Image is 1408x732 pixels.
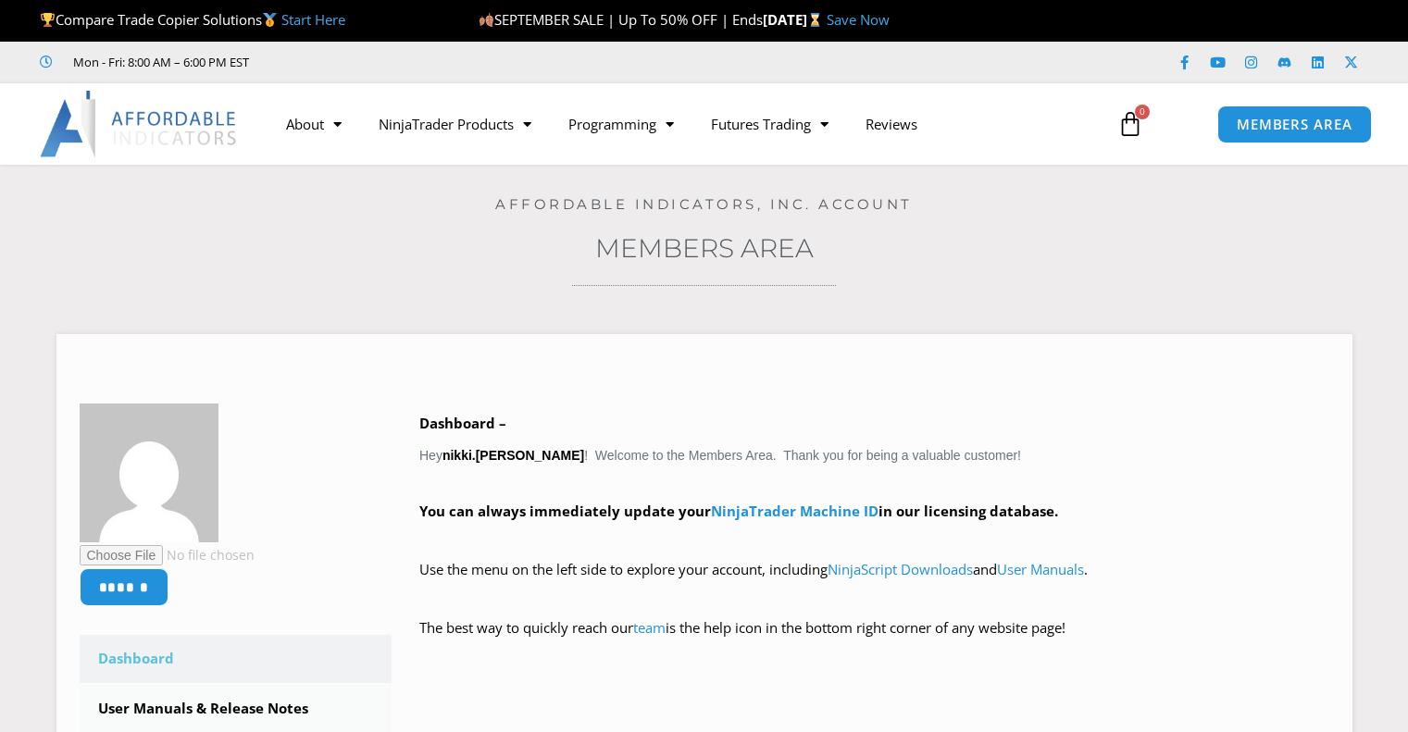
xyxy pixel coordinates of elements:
strong: nikki.[PERSON_NAME] [442,448,584,463]
img: LogoAI | Affordable Indicators – NinjaTrader [40,91,239,157]
a: Affordable Indicators, Inc. Account [495,195,913,213]
span: 0 [1135,105,1150,119]
a: Members Area [595,232,814,264]
img: 🍂 [480,13,493,27]
iframe: Customer reviews powered by Trustpilot [275,53,553,71]
a: User Manuals [997,560,1084,578]
span: SEPTEMBER SALE | Up To 50% OFF | Ends [479,10,763,29]
a: NinjaScript Downloads [828,560,973,578]
img: 🏆 [41,13,55,27]
img: 0d43b9f2d139cfeead3b295c3c5ce5347f90c55fa27fd2df57e6fac263b52855 [80,403,218,542]
a: NinjaTrader Products [360,103,550,145]
a: MEMBERS AREA [1217,105,1372,143]
p: The best way to quickly reach our is the help icon in the bottom right corner of any website page! [419,615,1329,667]
a: Save Now [827,10,890,29]
a: About [268,103,360,145]
span: Mon - Fri: 8:00 AM – 6:00 PM EST [69,51,249,73]
a: Futures Trading [692,103,847,145]
a: Dashboard [80,635,392,683]
img: ⌛ [808,13,822,27]
p: Use the menu on the left side to explore your account, including and . [419,557,1329,609]
strong: You can always immediately update your in our licensing database. [419,502,1058,520]
nav: Menu [268,103,1099,145]
img: 🥇 [263,13,277,27]
span: MEMBERS AREA [1237,118,1352,131]
a: NinjaTrader Machine ID [711,502,878,520]
strong: [DATE] [763,10,827,29]
a: Programming [550,103,692,145]
div: Hey ! Welcome to the Members Area. Thank you for being a valuable customer! [419,411,1329,667]
a: Reviews [847,103,936,145]
b: Dashboard – [419,414,506,432]
a: Start Here [281,10,345,29]
span: Compare Trade Copier Solutions [40,10,345,29]
a: team [633,618,666,637]
a: 0 [1090,97,1171,151]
